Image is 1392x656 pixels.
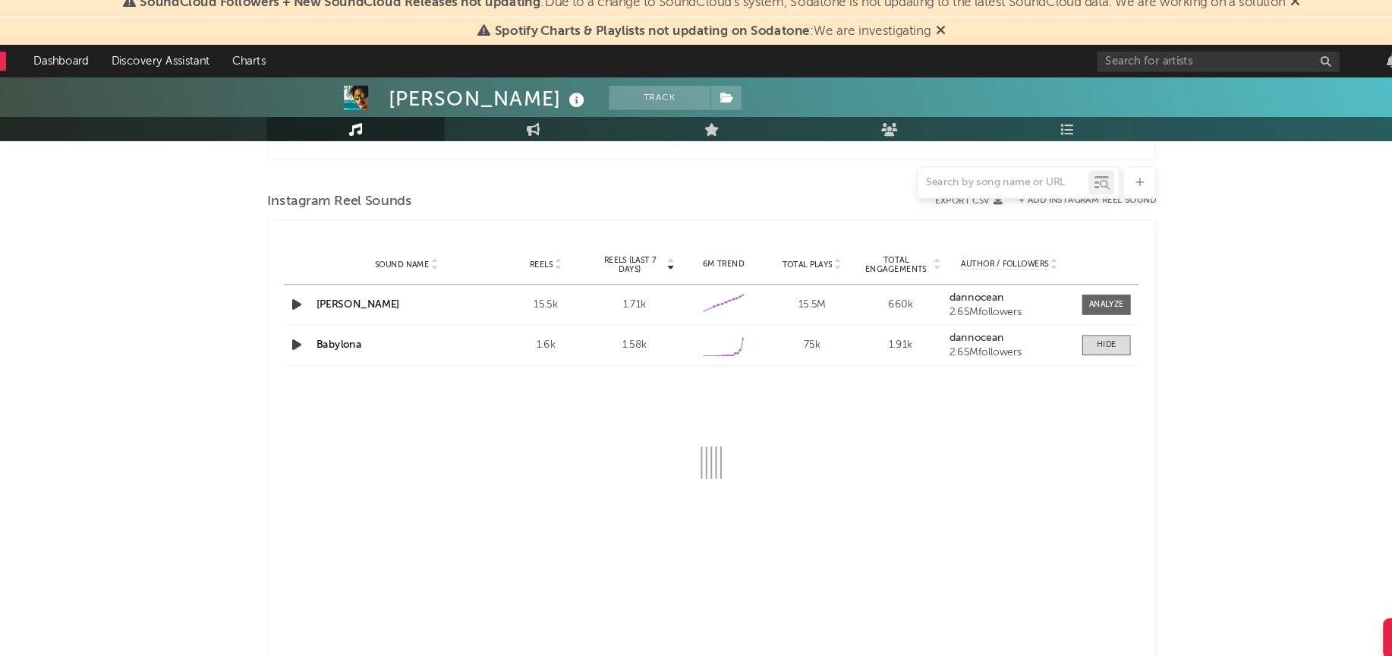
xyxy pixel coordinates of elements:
strong: dannocean [919,285,971,295]
span: Author / Followers [931,254,1013,263]
span: Total Engagements [836,250,903,268]
a: Dashboard [49,52,121,83]
div: 1.71k [586,289,662,304]
span: SoundCloud Followers + New SoundCloud Releases not updating [159,7,536,19]
a: Charts [235,52,288,83]
strong: dannocean [919,323,971,333]
div: 99 + [1334,56,1353,68]
button: + Add Instagram Reel Sound [984,194,1113,203]
button: Export CSV [906,194,969,203]
div: 75k [753,327,829,342]
input: Search by song name or URL [890,176,1050,188]
span: Dismiss [907,33,916,46]
span: Reels [525,254,546,263]
div: + Add Instagram Reel Sound [969,194,1113,203]
span: Instagram Reel Sounds [279,191,414,209]
a: Discovery Assistant [121,52,235,83]
span: Reels (last 7 days) [586,250,653,268]
div: 1.6k [502,327,578,342]
div: 660k [836,289,912,304]
a: dannocean [919,285,1033,295]
button: Track [600,90,694,113]
span: : We are investigating [493,33,902,46]
button: 99+ [1330,61,1340,74]
div: 2.65M followers [919,298,1033,309]
a: dannocean [919,323,1033,333]
div: 6M Trend [669,253,745,264]
span: : Due to a change to SoundCloud's system, Sodatone is not updating to the latest SoundCloud data.... [159,7,1236,19]
a: [PERSON_NAME] [325,292,403,301]
div: 1.91k [836,327,912,342]
span: Sound Name [380,254,431,263]
span: Spotify Charts & Playlists not updating on Sodatone [493,33,789,46]
span: Total Plays [763,254,810,263]
span: Dismiss [1240,7,1249,19]
div: [PERSON_NAME] [392,90,581,115]
div: 2.65M followers [919,336,1033,347]
div: 15.5k [502,289,578,304]
input: Search for artists [1058,58,1286,77]
div: 1.58k [586,327,662,342]
div: 15.5M [753,289,829,304]
a: Babylona [325,330,367,339]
